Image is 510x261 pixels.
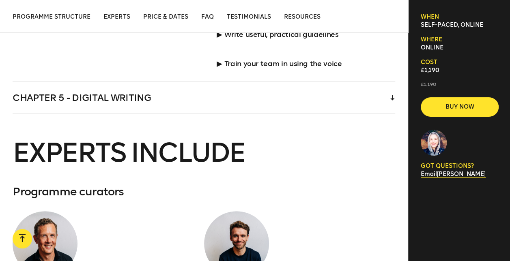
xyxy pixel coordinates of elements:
span: Price & Dates [143,13,188,20]
p: GOT QUESTIONS? [421,162,497,170]
span: BUY NOW [434,103,486,111]
span: Testimonials [226,13,271,20]
p: £1,190 [421,81,497,88]
span: FAQ [201,13,213,20]
h4: Programme curators [13,185,395,211]
span: Programme Structure [13,13,90,20]
h3: Experts Include [13,140,395,166]
div: Chapter 5 - Digital writing [13,82,395,113]
p: £1,190 [421,66,497,75]
p: ▶︎ Train your team in using the voice [217,49,395,68]
span: Experts [103,13,130,20]
a: BUY NOW [421,97,499,117]
h6: Cost [421,58,497,66]
span: Resources [284,13,320,20]
h6: Where [421,36,497,44]
h6: When [421,13,497,21]
p: Online [421,44,497,52]
a: Email[PERSON_NAME] [421,171,486,178]
p: Self-paced, Online [421,21,497,29]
